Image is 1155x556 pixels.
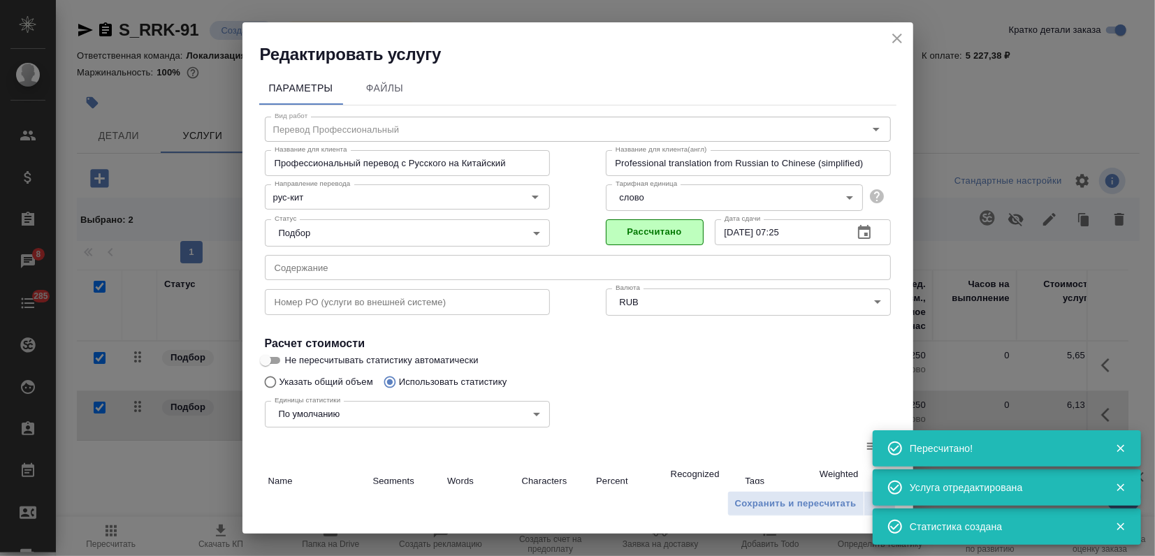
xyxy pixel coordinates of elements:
[606,184,863,211] div: слово
[857,430,891,464] label: Добавить статистику
[525,187,545,207] button: Open
[613,224,696,240] span: Рассчитано
[265,335,891,352] h4: Расчет стоимости
[596,474,664,488] p: Percent
[268,80,335,97] span: Параметры
[275,408,344,420] button: По умолчанию
[910,481,1094,495] div: Услуга отредактирована
[268,474,366,488] p: Name
[616,191,648,203] button: слово
[727,491,896,516] div: split button
[910,520,1094,534] div: Статистика создана
[285,353,479,367] span: Не пересчитывать статистику автоматически
[606,288,891,315] div: RUB
[275,227,315,239] button: Подбор
[351,80,419,97] span: Файлы
[1106,481,1135,494] button: Закрыть
[887,28,908,49] button: close
[265,219,550,246] div: Подбор
[910,441,1094,455] div: Пересчитано!
[260,43,913,66] h2: Редактировать услугу
[447,474,515,488] p: Words
[606,219,704,245] button: Рассчитано
[820,467,887,495] p: Weighted Words
[745,474,813,488] p: Tags
[1106,442,1135,455] button: Закрыть
[735,496,857,512] span: Сохранить и пересчитать
[616,296,643,308] button: RUB
[1106,520,1135,533] button: Закрыть
[727,491,864,516] button: Сохранить и пересчитать
[373,474,441,488] p: Segments
[265,401,550,427] div: По умолчанию
[671,467,739,495] p: Recognized Tokens
[522,474,590,488] p: Characters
